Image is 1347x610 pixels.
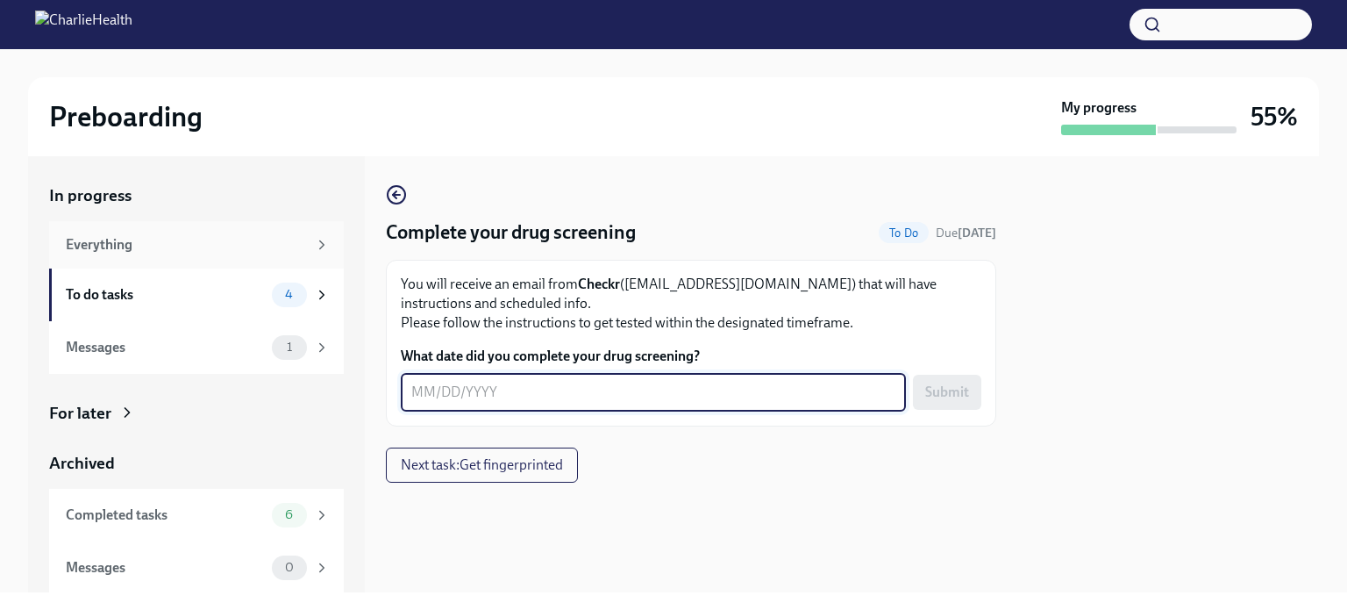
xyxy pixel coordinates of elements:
[49,269,344,321] a: To do tasks4
[66,506,265,525] div: Completed tasks
[1061,98,1137,118] strong: My progress
[879,226,929,240] span: To Do
[276,341,303,354] span: 1
[274,508,303,521] span: 6
[958,226,996,240] strong: [DATE]
[401,347,981,366] label: What date did you complete your drug screening?
[35,11,132,39] img: CharlieHealth
[386,448,578,483] button: Next task:Get fingerprinted
[49,402,344,425] a: For later
[274,288,303,301] span: 4
[49,99,203,134] h2: Preboarding
[49,542,344,594] a: Messages0
[49,321,344,374] a: Messages1
[401,456,563,474] span: Next task : Get fingerprinted
[936,226,996,240] span: Due
[386,219,636,246] h4: Complete your drug screening
[66,338,265,357] div: Messages
[401,275,981,333] p: You will receive an email from ([EMAIL_ADDRESS][DOMAIN_NAME]) that will have instructions and sch...
[274,561,304,574] span: 0
[66,558,265,578] div: Messages
[1251,101,1298,133] h3: 55%
[49,402,111,425] div: For later
[936,225,996,241] span: August 28th, 2025 09:00
[49,489,344,542] a: Completed tasks6
[49,452,344,475] a: Archived
[49,221,344,269] a: Everything
[578,276,620,292] strong: Checkr
[66,285,265,305] div: To do tasks
[49,184,344,207] a: In progress
[66,235,307,255] div: Everything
